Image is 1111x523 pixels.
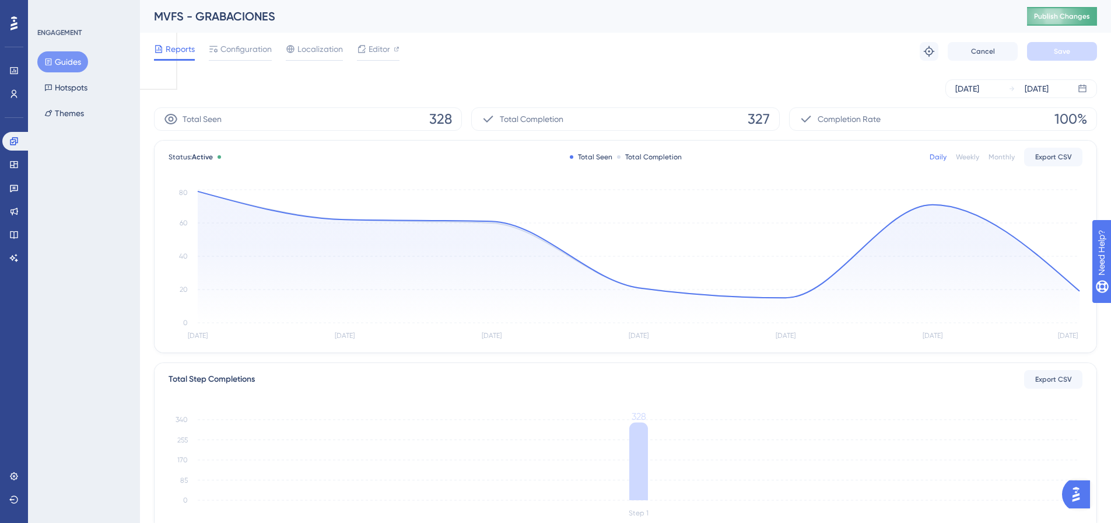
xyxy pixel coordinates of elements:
span: Export CSV [1035,375,1072,384]
span: Save [1054,47,1070,56]
div: Total Completion [617,152,682,162]
button: Themes [37,103,91,124]
tspan: Step 1 [629,509,649,517]
span: Total Seen [183,112,222,126]
span: Cancel [971,47,995,56]
span: Localization [297,42,343,56]
span: Completion Rate [818,112,881,126]
tspan: [DATE] [629,332,649,340]
span: 328 [429,110,452,128]
span: Publish Changes [1034,12,1090,21]
tspan: 328 [632,411,646,422]
span: Status: [169,152,213,162]
span: Editor [369,42,390,56]
div: ENGAGEMENT [37,28,82,37]
button: Save [1027,42,1097,61]
span: Active [192,153,213,161]
button: Export CSV [1024,370,1082,389]
span: Need Help? [27,3,73,17]
div: Weekly [956,152,979,162]
div: Total Seen [570,152,612,162]
button: Guides [37,51,88,72]
tspan: 170 [177,456,188,464]
div: Monthly [989,152,1015,162]
tspan: [DATE] [335,332,355,340]
span: 100% [1054,110,1087,128]
div: [DATE] [955,82,979,96]
tspan: 340 [176,416,188,424]
button: Cancel [948,42,1018,61]
span: Total Completion [500,112,563,126]
tspan: [DATE] [482,332,502,340]
span: Configuration [220,42,272,56]
tspan: 60 [180,219,188,227]
div: [DATE] [1025,82,1049,96]
tspan: 255 [177,436,188,444]
tspan: [DATE] [1058,332,1078,340]
div: Daily [930,152,947,162]
tspan: 0 [183,496,188,504]
tspan: 20 [180,285,188,294]
span: 327 [748,110,770,128]
tspan: 40 [179,252,188,260]
tspan: 80 [179,189,188,197]
tspan: [DATE] [923,332,942,340]
iframe: UserGuiding AI Assistant Launcher [1062,477,1097,512]
span: Export CSV [1035,152,1072,162]
button: Publish Changes [1027,7,1097,26]
tspan: [DATE] [188,332,208,340]
button: Hotspots [37,77,94,98]
div: MVFS - GRABACIONES [154,8,998,25]
span: Reports [166,42,195,56]
tspan: 85 [180,476,188,484]
button: Export CSV [1024,148,1082,166]
div: Total Step Completions [169,372,255,386]
tspan: [DATE] [776,332,795,340]
tspan: 0 [183,319,188,327]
